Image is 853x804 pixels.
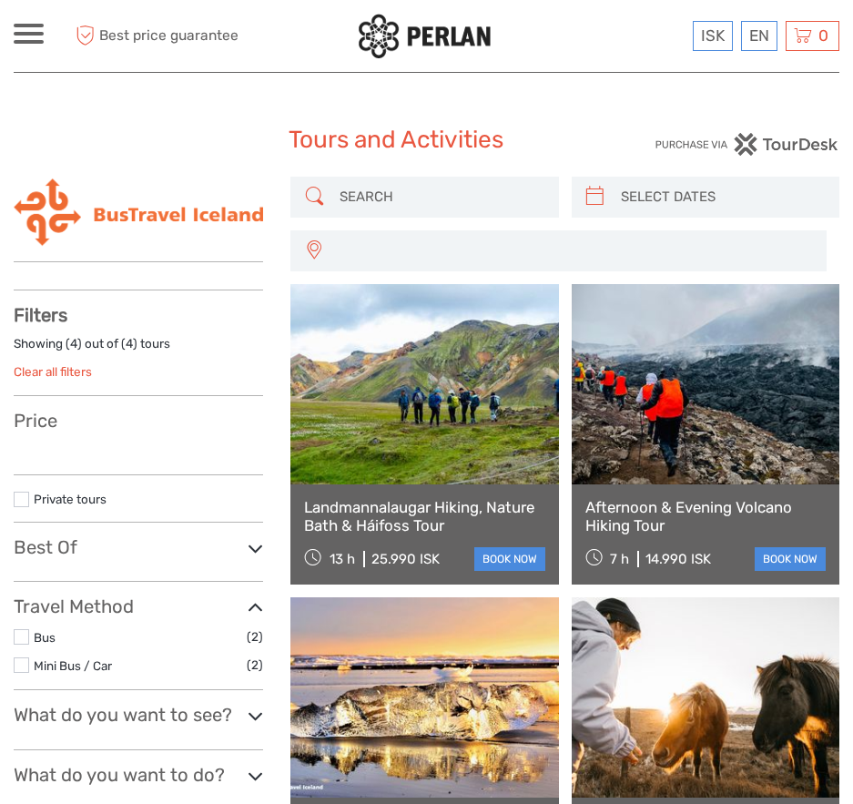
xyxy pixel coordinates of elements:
[14,335,263,363] div: Showing ( ) out of ( ) tours
[34,492,107,506] a: Private tours
[330,551,355,567] span: 13 h
[332,181,549,213] input: SEARCH
[655,133,839,156] img: PurchaseViaTourDesk.png
[289,126,564,155] h1: Tours and Activities
[14,704,263,726] h3: What do you want to see?
[247,626,263,647] span: (2)
[371,551,440,567] div: 25.990 ISK
[645,551,711,567] div: 14.990 ISK
[585,498,826,535] a: Afternoon & Evening Volcano Hiking Tour
[14,595,263,617] h3: Travel Method
[614,181,830,213] input: SELECT DATES
[14,536,263,558] h3: Best Of
[14,304,67,326] strong: Filters
[701,26,725,45] span: ISK
[70,335,77,352] label: 4
[34,658,112,673] a: Mini Bus / Car
[610,551,629,567] span: 7 h
[474,547,545,571] a: book now
[741,21,777,51] div: EN
[126,335,133,352] label: 4
[304,498,544,535] a: Landmannalaugar Hiking, Nature Bath & Háifoss Tour
[14,364,92,379] a: Clear all filters
[816,26,831,45] span: 0
[14,764,263,786] h3: What do you want to do?
[359,14,491,58] img: 288-6a22670a-0f57-43d8-a107-52fbc9b92f2c_logo_small.jpg
[14,410,263,432] h3: Price
[247,655,263,676] span: (2)
[71,21,239,51] span: Best price guarantee
[14,177,263,248] img: 9-1_logo_thumbnail.png
[755,547,826,571] a: book now
[34,630,56,645] a: Bus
